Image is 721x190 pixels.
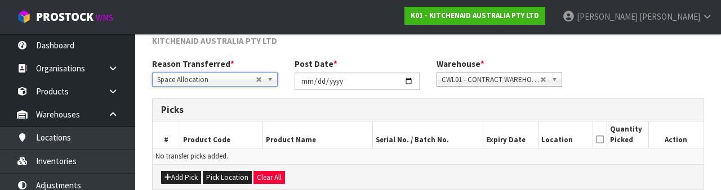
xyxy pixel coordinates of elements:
strong: K01 - KITCHENAID AUSTRALIA PTY LTD [411,11,539,20]
a: K01 - KITCHENAID AUSTRALIA PTY LTD [404,7,545,25]
h3: Picks [161,105,695,115]
th: Product Code [180,121,263,148]
span: [PERSON_NAME] [639,11,700,22]
span: KITCHENAID AUSTRALIA PTY LTD [152,35,277,46]
th: Expiry Date [483,121,538,148]
span: CWL01 - CONTRACT WAREHOUSING [GEOGRAPHIC_DATA] [442,73,540,87]
button: Clear All [253,171,285,184]
span: [PERSON_NAME] [577,11,638,22]
label: Reason Transferred [152,58,234,70]
span: ProStock [36,10,94,24]
td: No transfer picks added. [153,148,704,164]
small: WMS [96,12,113,23]
button: Add Pick [161,171,201,184]
button: Pick Location [203,171,252,184]
th: Location [538,121,593,148]
label: Post Date [295,58,337,70]
th: Quantity Picked [607,121,648,148]
label: Warehouse [437,58,484,70]
input: Post Date [295,73,420,90]
img: cube-alt.png [17,10,31,24]
span: Space Allocation [157,73,256,87]
th: Action [648,121,704,148]
th: Product Name [262,121,372,148]
th: Serial No. / Batch No. [373,121,483,148]
th: # [153,121,180,148]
